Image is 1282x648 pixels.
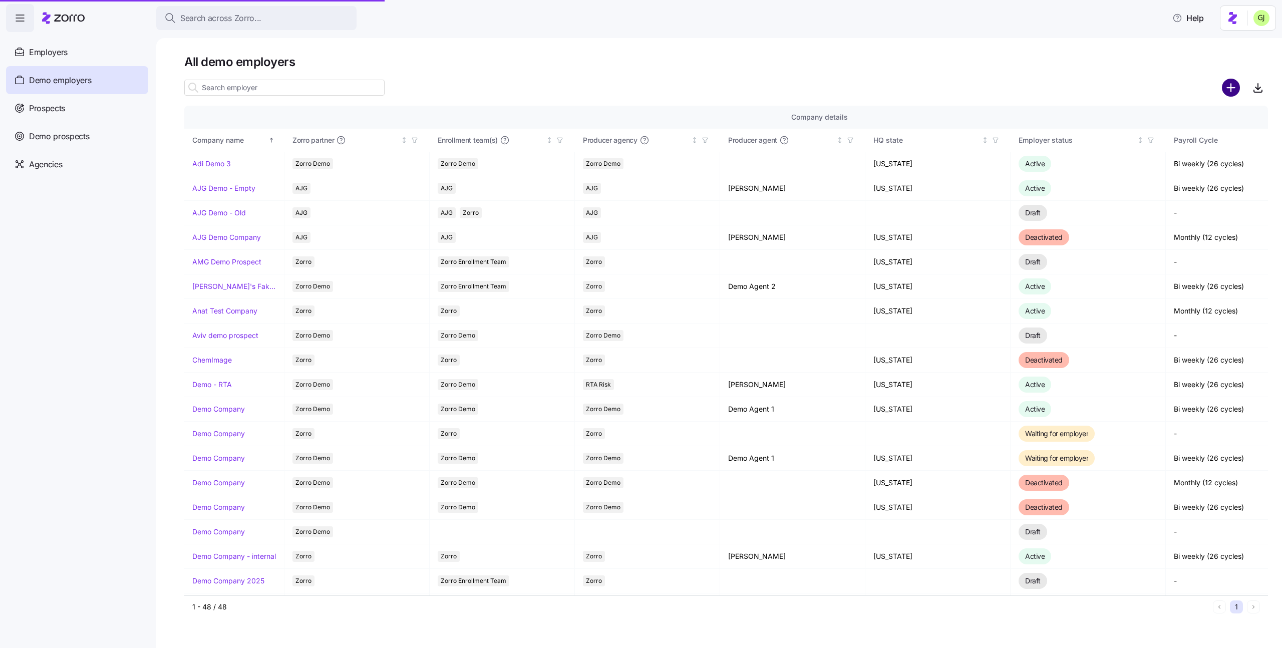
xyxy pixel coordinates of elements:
[295,232,307,243] span: AJG
[1011,129,1166,152] th: Employer statusNot sorted
[586,477,620,488] span: Zorro Demo
[192,502,245,512] a: Demo Company
[586,575,602,586] span: Zorro
[546,137,553,144] div: Not sorted
[6,94,148,122] a: Prospects
[441,158,475,169] span: Zorro Demo
[192,453,245,463] a: Demo Company
[295,551,311,562] span: Zorro
[295,207,307,218] span: AJG
[1174,135,1280,146] div: Payroll Cycle
[29,130,90,143] span: Demo prospects
[6,122,148,150] a: Demo prospects
[1025,503,1063,511] span: Deactivated
[720,446,865,471] td: Demo Agent 1
[728,135,777,145] span: Producer agent
[865,544,1011,569] td: [US_STATE]
[720,544,865,569] td: [PERSON_NAME]
[29,102,65,115] span: Prospects
[1025,478,1063,487] span: Deactivated
[192,331,258,341] a: Aviv demo prospect
[586,428,602,439] span: Zorro
[1025,380,1045,389] span: Active
[865,250,1011,274] td: [US_STATE]
[184,129,284,152] th: Company nameSorted ascending
[295,404,330,415] span: Zorro Demo
[865,176,1011,201] td: [US_STATE]
[192,135,266,146] div: Company name
[441,232,453,243] span: AJG
[1025,233,1063,241] span: Deactivated
[1213,600,1226,613] button: Previous page
[1025,159,1045,168] span: Active
[192,602,1209,612] div: 1 - 48 / 48
[268,137,275,144] div: Sorted ascending
[441,551,457,562] span: Zorro
[1137,137,1144,144] div: Not sorted
[865,274,1011,299] td: [US_STATE]
[6,38,148,66] a: Employers
[720,176,865,201] td: [PERSON_NAME]
[192,257,261,267] a: AMG Demo Prospect
[292,135,334,145] span: Zorro partner
[586,502,620,513] span: Zorro Demo
[865,299,1011,323] td: [US_STATE]
[192,183,255,193] a: AJG Demo - Empty
[192,576,264,586] a: Demo Company 2025
[586,330,620,341] span: Zorro Demo
[6,66,148,94] a: Demo employers
[295,355,311,366] span: Zorro
[1025,257,1041,266] span: Draft
[6,150,148,178] a: Agencies
[441,428,457,439] span: Zorro
[295,305,311,316] span: Zorro
[586,551,602,562] span: Zorro
[873,135,980,146] div: HQ state
[401,137,408,144] div: Not sorted
[586,355,602,366] span: Zorro
[1164,8,1212,28] button: Help
[192,306,257,316] a: Anat Test Company
[865,495,1011,520] td: [US_STATE]
[1025,429,1088,438] span: Waiting for employer
[192,478,245,488] a: Demo Company
[865,397,1011,422] td: [US_STATE]
[586,207,598,218] span: AJG
[295,183,307,194] span: AJG
[441,502,475,513] span: Zorro Demo
[865,593,1011,618] td: [US_STATE]
[865,348,1011,373] td: [US_STATE]
[463,207,479,218] span: Zorro
[865,471,1011,495] td: [US_STATE]
[575,129,720,152] th: Producer agencyNot sorted
[192,355,232,365] a: ChemImage
[295,281,330,292] span: Zorro Demo
[1247,600,1260,613] button: Next page
[284,129,430,152] th: Zorro partnerNot sorted
[865,129,1011,152] th: HQ stateNot sorted
[438,135,498,145] span: Enrollment team(s)
[1025,184,1045,192] span: Active
[192,527,245,537] a: Demo Company
[586,453,620,464] span: Zorro Demo
[295,502,330,513] span: Zorro Demo
[441,183,453,194] span: AJG
[295,256,311,267] span: Zorro
[865,152,1011,176] td: [US_STATE]
[192,404,245,414] a: Demo Company
[441,575,506,586] span: Zorro Enrollment Team
[1253,10,1269,26] img: b91c5c9db8bb9f3387758c2d7cf845d3
[586,256,602,267] span: Zorro
[720,129,865,152] th: Producer agentNot sorted
[441,453,475,464] span: Zorro Demo
[1025,282,1045,290] span: Active
[295,526,330,537] span: Zorro Demo
[865,373,1011,397] td: [US_STATE]
[192,380,232,390] a: Demo - RTA
[586,232,598,243] span: AJG
[295,330,330,341] span: Zorro Demo
[1025,527,1041,536] span: Draft
[295,379,330,390] span: Zorro Demo
[586,379,611,390] span: RTA Risk
[1025,208,1041,217] span: Draft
